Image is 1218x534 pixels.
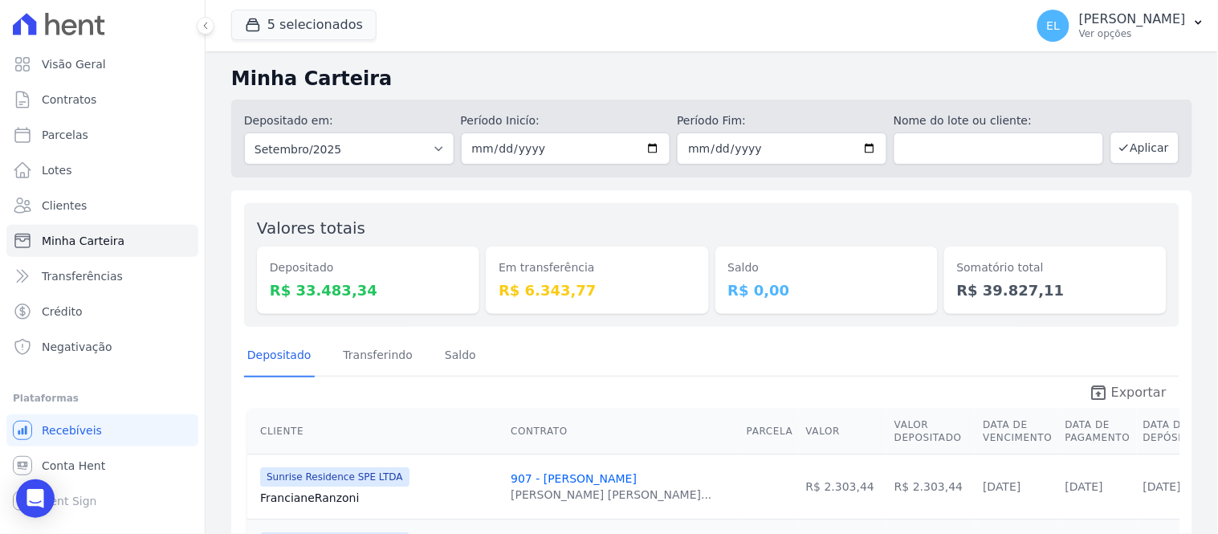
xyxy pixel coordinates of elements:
span: EL [1047,20,1061,31]
a: Visão Geral [6,48,198,80]
label: Depositado em: [244,114,333,127]
span: Negativação [42,339,112,355]
a: Saldo [442,336,479,377]
button: Aplicar [1110,132,1179,164]
th: Data de Pagamento [1059,409,1137,455]
span: Recebíveis [42,422,102,438]
span: Sunrise Residence SPE LTDA [260,467,409,487]
a: Minha Carteira [6,225,198,257]
a: FrancianeRanzoni [260,490,498,506]
span: Minha Carteira [42,233,124,249]
dd: R$ 6.343,77 [499,279,695,301]
label: Valores totais [257,218,365,238]
dt: Saldo [728,259,925,276]
a: [DATE] [1143,480,1181,493]
td: R$ 2.303,44 [888,454,976,519]
th: Parcela [740,409,800,455]
button: EL [PERSON_NAME] Ver opções [1025,3,1218,48]
td: R$ 2.303,44 [800,454,888,519]
th: Data de Vencimento [976,409,1058,455]
a: Conta Hent [6,450,198,482]
div: Plataformas [13,389,192,408]
h2: Minha Carteira [231,64,1192,93]
a: [DATE] [1065,480,1103,493]
div: [PERSON_NAME] [PERSON_NAME]... [511,487,711,503]
i: unarchive [1089,383,1108,402]
span: Crédito [42,304,83,320]
a: Crédito [6,296,198,328]
a: Lotes [6,154,198,186]
span: Contratos [42,92,96,108]
a: Clientes [6,190,198,222]
dd: R$ 33.483,34 [270,279,466,301]
span: Exportar [1111,383,1167,402]
dd: R$ 0,00 [728,279,925,301]
dt: Somatório total [957,259,1154,276]
span: Lotes [42,162,72,178]
p: Ver opções [1079,27,1186,40]
th: Data de Depósito [1137,409,1203,455]
th: Cliente [247,409,504,455]
th: Contrato [504,409,740,455]
a: unarchive Exportar [1076,383,1179,406]
a: Transferindo [340,336,417,377]
a: Depositado [244,336,315,377]
th: Valor Depositado [888,409,976,455]
th: Valor [800,409,888,455]
span: Visão Geral [42,56,106,72]
label: Período Inicío: [461,112,671,129]
dd: R$ 39.827,11 [957,279,1154,301]
span: Parcelas [42,127,88,143]
label: Nome do lote ou cliente: [894,112,1104,129]
a: 907 - [PERSON_NAME] [511,472,637,485]
label: Período Fim: [677,112,887,129]
dt: Depositado [270,259,466,276]
p: [PERSON_NAME] [1079,11,1186,27]
span: Transferências [42,268,123,284]
button: 5 selecionados [231,10,377,40]
a: Transferências [6,260,198,292]
a: Parcelas [6,119,198,151]
a: [DATE] [983,480,1020,493]
dt: Em transferência [499,259,695,276]
a: Negativação [6,331,198,363]
span: Clientes [42,198,87,214]
a: Recebíveis [6,414,198,446]
a: Contratos [6,84,198,116]
div: Open Intercom Messenger [16,479,55,518]
span: Conta Hent [42,458,105,474]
